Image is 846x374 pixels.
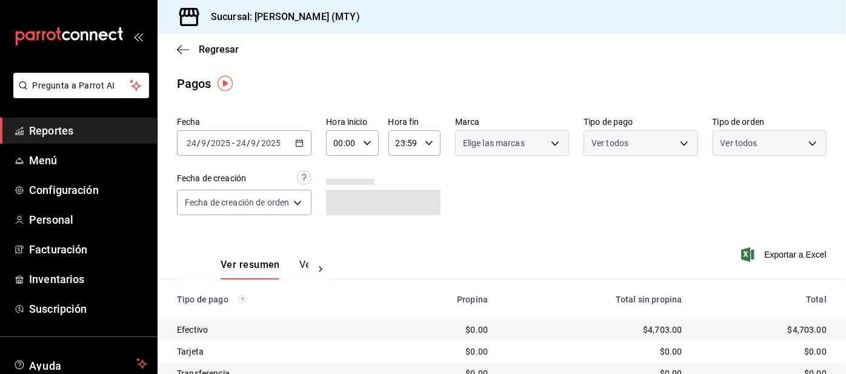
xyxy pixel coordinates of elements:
span: / [197,138,201,148]
h3: Sucursal: [PERSON_NAME] (MTY) [201,10,360,24]
span: Reportes [29,122,147,139]
div: Total sin propina [507,295,682,304]
button: Pregunta a Parrot AI [13,73,149,98]
span: - [232,138,235,148]
button: Exportar a Excel [744,247,827,262]
label: Tipo de pago [584,118,698,127]
span: Elige las marcas [463,137,525,149]
button: Regresar [177,44,239,55]
input: -- [186,138,197,148]
div: $0.00 [391,346,488,358]
label: Fecha [177,118,311,127]
label: Tipo de orden [713,118,827,127]
div: Fecha de creación [177,172,246,185]
button: Ver resumen [221,259,280,279]
label: Hora inicio [326,118,378,127]
span: Pregunta a Parrot AI [33,79,130,92]
input: -- [251,138,257,148]
img: Tooltip marker [218,76,233,91]
div: Total [702,295,827,304]
span: Fecha de creación de orden [185,196,289,209]
span: Ver todos [721,137,758,149]
span: Configuración [29,182,147,198]
div: $0.00 [507,346,682,358]
a: Pregunta a Parrot AI [8,88,149,101]
span: Suscripción [29,301,147,317]
div: Tipo de pago [177,295,371,304]
span: Ver todos [591,137,628,149]
span: / [207,138,210,148]
div: Efectivo [177,324,371,336]
span: / [257,138,261,148]
div: $4,703.00 [702,324,827,336]
div: Tarjeta [177,346,371,358]
span: Inventarios [29,271,147,287]
label: Marca [455,118,569,127]
span: Personal [29,212,147,228]
div: $0.00 [391,324,488,336]
div: Propina [391,295,488,304]
span: Regresar [199,44,239,55]
span: Menú [29,152,147,169]
div: Pagos [177,75,211,93]
div: $4,703.00 [507,324,682,336]
input: -- [201,138,207,148]
span: / [247,138,250,148]
button: open_drawer_menu [133,32,143,41]
span: Ayuda [29,356,132,371]
input: ---- [261,138,281,148]
span: Facturación [29,241,147,258]
svg: Los pagos realizados con Pay y otras terminales son montos brutos. [238,295,247,304]
div: navigation tabs [221,259,308,279]
input: ---- [210,138,231,148]
button: Ver pagos [299,259,345,279]
input: -- [236,138,247,148]
label: Hora fin [388,118,441,127]
div: $0.00 [702,346,827,358]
